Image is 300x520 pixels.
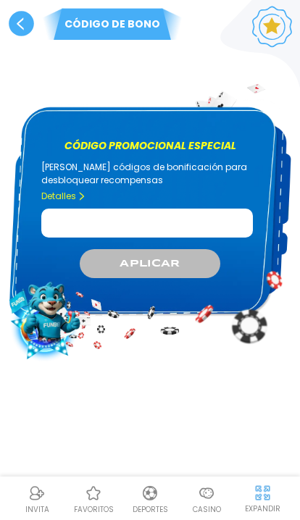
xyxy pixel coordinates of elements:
[80,249,220,278] button: APLICAR
[193,504,221,515] p: Casino
[28,485,46,502] img: Referral
[178,482,235,515] a: CasinoCasinoCasino
[36,16,188,31] p: Código de bono
[65,482,122,515] a: Casino FavoritosCasino Favoritosfavoritos
[74,504,114,515] p: favoritos
[122,482,178,515] a: DeportesDeportesDeportes
[133,504,168,515] p: Deportes
[245,503,280,514] p: EXPANDIR
[25,504,49,515] p: INVITA
[120,256,180,272] span: APLICAR
[85,485,102,502] img: Casino Favoritos
[41,161,259,187] p: [PERSON_NAME] códigos de bonificación para desbloquear recompensas
[41,190,86,203] a: Detalles
[254,484,272,502] img: hide
[56,138,245,154] label: Código promocional especial
[198,485,215,502] img: Casino
[9,482,65,515] a: ReferralReferralINVITA
[141,485,159,502] img: Deportes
